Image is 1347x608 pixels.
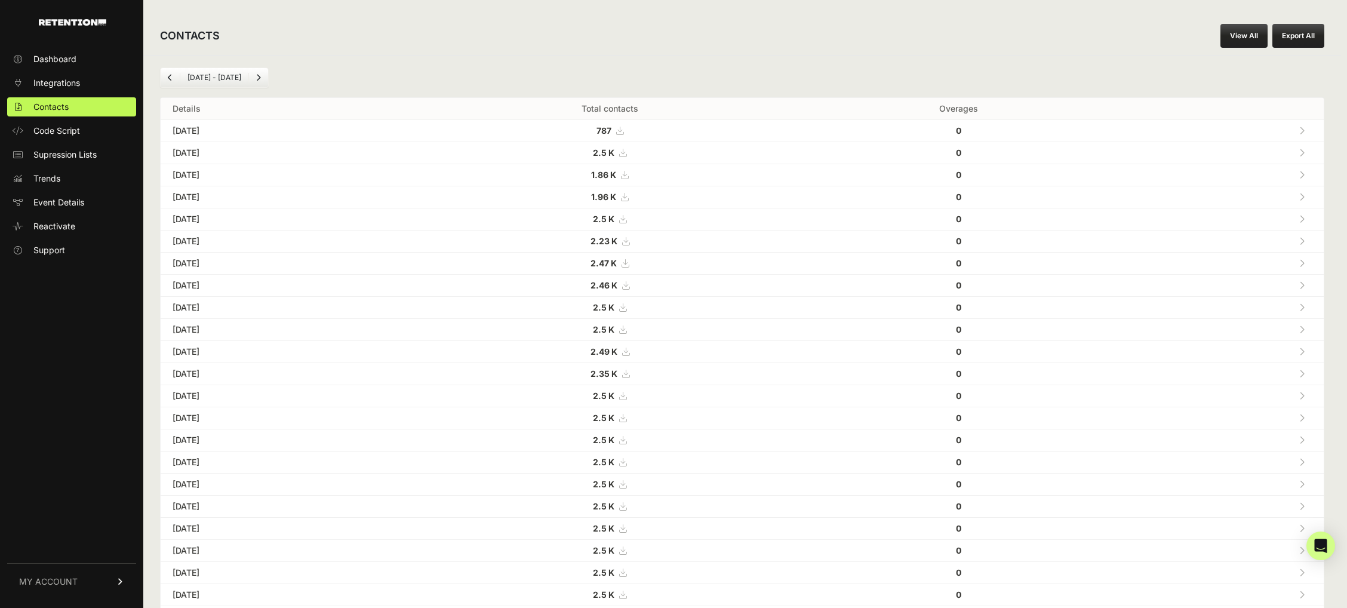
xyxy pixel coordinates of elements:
a: 2.5 K [593,567,626,578]
a: Event Details [7,193,136,212]
strong: 2.5 K [593,457,614,467]
strong: 0 [956,302,961,312]
td: [DATE] [161,120,414,142]
span: Code Script [33,125,80,137]
strong: 2.47 K [591,258,617,268]
li: [DATE] - [DATE] [180,73,248,82]
strong: 787 [596,125,611,136]
strong: 0 [956,457,961,467]
strong: 2.5 K [593,523,614,533]
a: View All [1220,24,1268,48]
strong: 2.5 K [593,413,614,423]
a: 2.23 K [591,236,629,246]
button: Export All [1272,24,1324,48]
td: [DATE] [161,164,414,186]
span: MY ACCOUNT [19,576,78,588]
strong: 0 [956,413,961,423]
td: [DATE] [161,341,414,363]
strong: 2.5 K [593,479,614,489]
a: 2.46 K [591,280,629,290]
a: 2.5 K [593,214,626,224]
a: 2.35 K [591,369,629,379]
strong: 0 [956,125,961,136]
td: [DATE] [161,275,414,297]
strong: 1.86 K [591,170,616,180]
a: 2.5 K [593,435,626,445]
strong: 2.49 K [591,346,617,357]
td: [DATE] [161,186,414,208]
span: Trends [33,173,60,185]
td: [DATE] [161,540,414,562]
strong: 2.5 K [593,214,614,224]
strong: 2.5 K [593,589,614,600]
span: Supression Lists [33,149,97,161]
a: Previous [161,68,180,87]
a: 2.5 K [593,413,626,423]
strong: 2.5 K [593,545,614,555]
strong: 0 [956,523,961,533]
strong: 0 [956,545,961,555]
a: Dashboard [7,50,136,69]
th: Total contacts [414,98,806,120]
td: [DATE] [161,363,414,385]
strong: 0 [956,369,961,379]
strong: 0 [956,589,961,600]
strong: 2.35 K [591,369,617,379]
strong: 0 [956,280,961,290]
a: 2.5 K [593,479,626,489]
a: 2.5 K [593,501,626,511]
a: 2.5 K [593,391,626,401]
span: Event Details [33,196,84,208]
strong: 2.5 K [593,391,614,401]
strong: 0 [956,324,961,334]
strong: 2.5 K [593,324,614,334]
a: 2.5 K [593,457,626,467]
td: [DATE] [161,297,414,319]
td: [DATE] [161,319,414,341]
div: Open Intercom Messenger [1306,532,1335,560]
a: 1.86 K [591,170,628,180]
a: Next [249,68,268,87]
strong: 0 [956,501,961,511]
a: Reactivate [7,217,136,236]
td: [DATE] [161,496,414,518]
td: [DATE] [161,142,414,164]
strong: 0 [956,346,961,357]
a: 2.5 K [593,545,626,555]
a: 2.5 K [593,302,626,312]
span: Reactivate [33,220,75,232]
a: 2.5 K [593,324,626,334]
td: [DATE] [161,474,414,496]
strong: 0 [956,236,961,246]
a: 2.5 K [593,148,626,158]
td: [DATE] [161,429,414,452]
span: Support [33,244,65,256]
a: Contacts [7,97,136,116]
strong: 0 [956,148,961,158]
img: Retention.com [39,19,106,26]
strong: 0 [956,391,961,401]
strong: 2.5 K [593,148,614,158]
strong: 1.96 K [591,192,616,202]
td: [DATE] [161,518,414,540]
th: Overages [806,98,1111,120]
a: Trends [7,169,136,188]
a: 2.5 K [593,589,626,600]
strong: 2.5 K [593,501,614,511]
strong: 0 [956,567,961,578]
strong: 2.23 K [591,236,617,246]
strong: 2.46 K [591,280,617,290]
span: Dashboard [33,53,76,65]
a: 1.96 K [591,192,628,202]
strong: 0 [956,170,961,180]
strong: 0 [956,435,961,445]
strong: 0 [956,479,961,489]
td: [DATE] [161,584,414,606]
a: 2.5 K [593,523,626,533]
strong: 0 [956,192,961,202]
a: 2.49 K [591,346,629,357]
td: [DATE] [161,452,414,474]
td: [DATE] [161,385,414,407]
span: Integrations [33,77,80,89]
h2: CONTACTS [160,27,220,44]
